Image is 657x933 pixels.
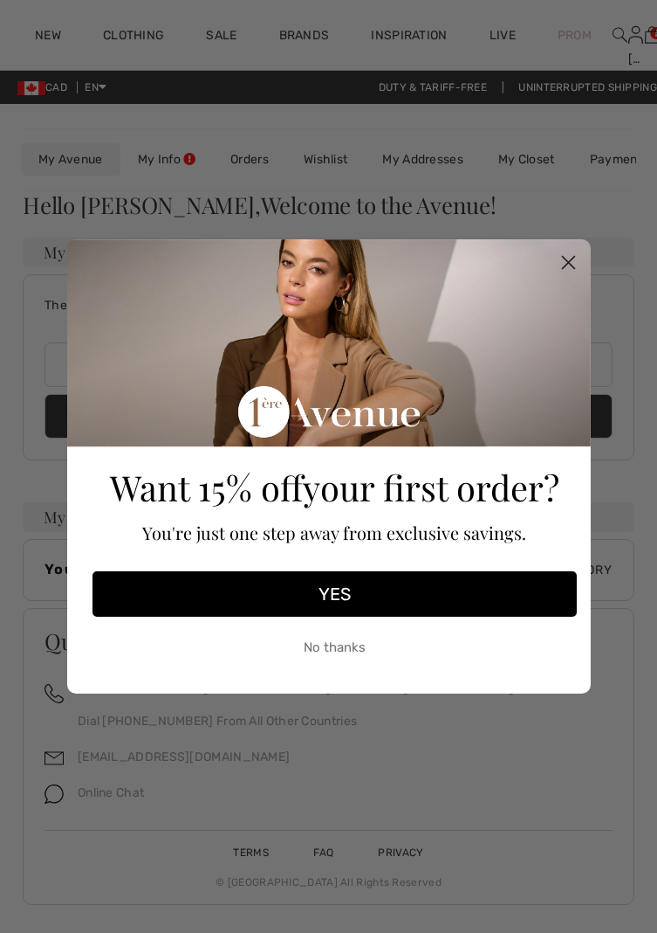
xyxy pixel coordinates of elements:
[303,464,559,510] span: your first order?
[110,464,303,510] span: Want 15% off
[553,247,584,278] button: Close dialog
[142,521,526,544] span: You're just one step away from exclusive savings.
[92,625,577,669] button: No thanks
[92,571,577,617] button: YES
